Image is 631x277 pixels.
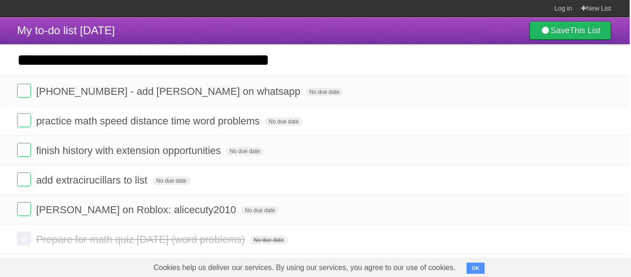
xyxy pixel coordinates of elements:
button: OK [467,263,485,274]
span: add extracirucillars to list [36,174,150,186]
span: practice math speed distance time word problems [36,115,262,127]
label: Done [17,172,31,186]
span: My to-do list [DATE] [17,24,115,37]
label: Done [17,113,31,127]
span: No due date [241,206,279,215]
label: Done [17,232,31,246]
span: Cookies help us deliver our services. By using our services, you agree to our use of cookies. [144,259,465,277]
span: No due date [226,147,263,155]
b: This List [570,26,601,35]
span: finish history with extension opportunities [36,145,223,156]
span: No due date [305,88,343,96]
label: Done [17,143,31,157]
span: [PERSON_NAME] on Roblox: alicecuty2010 [36,204,238,215]
span: Prepare for math quiz [DATE] (word problems) [36,234,247,245]
span: No due date [265,117,302,126]
label: Done [17,202,31,216]
span: No due date [152,177,190,185]
label: Done [17,84,31,98]
span: No due date [250,236,287,244]
span: [PHONE_NUMBER] - add [PERSON_NAME] on whatsapp [36,86,303,97]
a: SaveThis List [529,21,611,40]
